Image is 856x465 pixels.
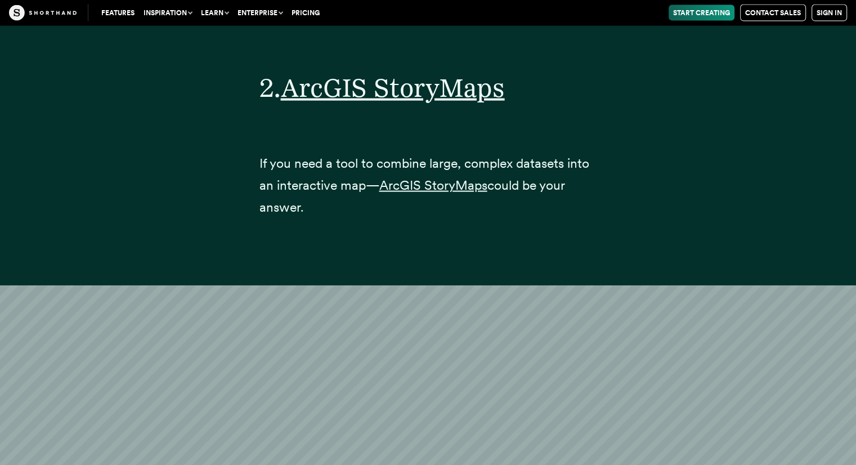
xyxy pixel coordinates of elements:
button: Inspiration [139,5,196,21]
a: ArcGIS StoryMaps [379,177,487,193]
button: Learn [196,5,233,21]
a: Features [97,5,139,21]
a: ArcGIS StoryMaps [281,72,505,103]
span: If you need a tool to combine large, complex datasets into an interactive map— [259,155,589,193]
button: Enterprise [233,5,287,21]
a: Pricing [287,5,324,21]
a: Contact Sales [740,5,806,21]
span: could be your answer. [259,177,564,215]
span: 2. [259,72,281,103]
img: The Craft [9,5,77,21]
a: Sign in [812,5,847,21]
a: Start Creating [669,5,734,21]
